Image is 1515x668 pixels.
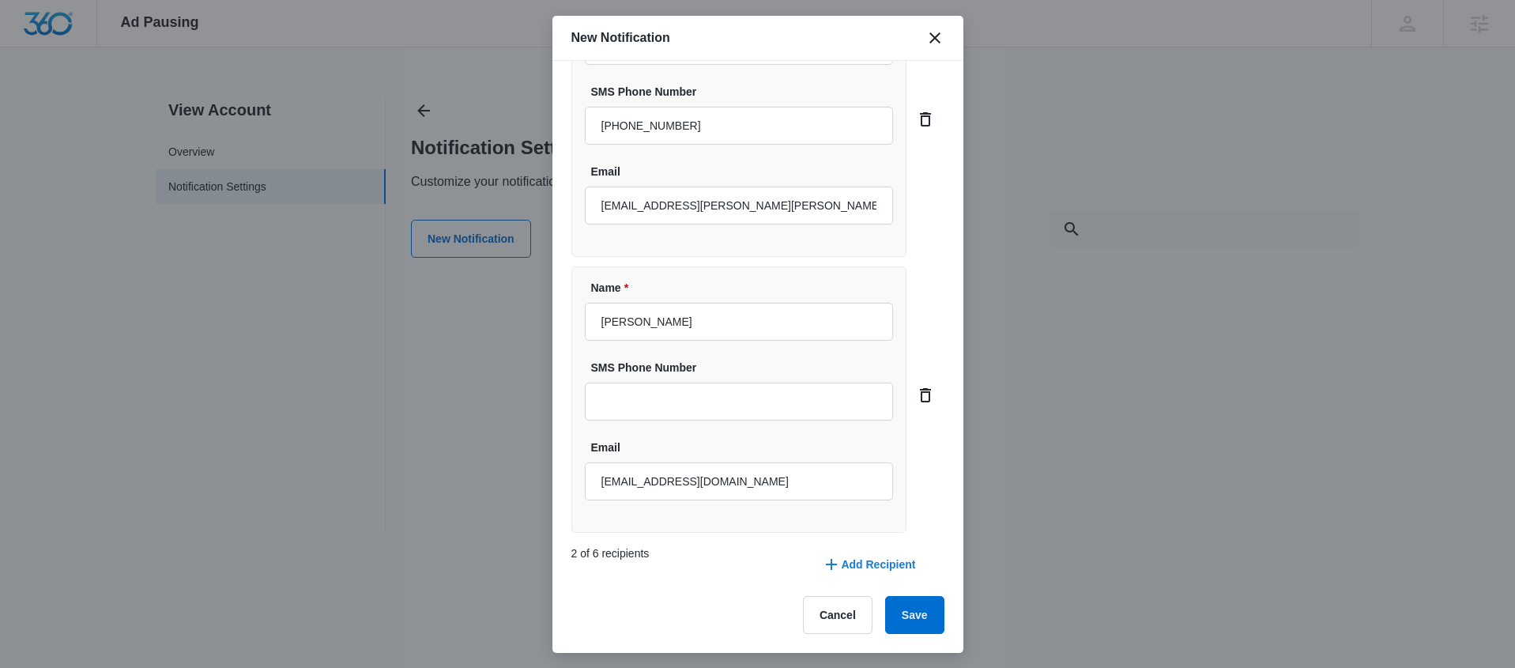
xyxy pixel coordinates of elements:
[885,596,944,634] button: Save
[913,107,938,132] button: card.dropdown.delete
[806,545,931,583] button: Add Recipient
[913,383,938,408] button: card.dropdown.delete
[571,28,670,47] h1: New Notification
[591,280,900,296] label: Name
[591,440,900,456] label: Email
[591,360,900,376] label: SMS Phone Number
[571,545,650,585] p: 2 of 6 recipients
[591,84,900,100] label: SMS Phone Number
[803,596,872,634] button: Cancel
[925,28,944,47] button: close
[591,164,900,180] label: Email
